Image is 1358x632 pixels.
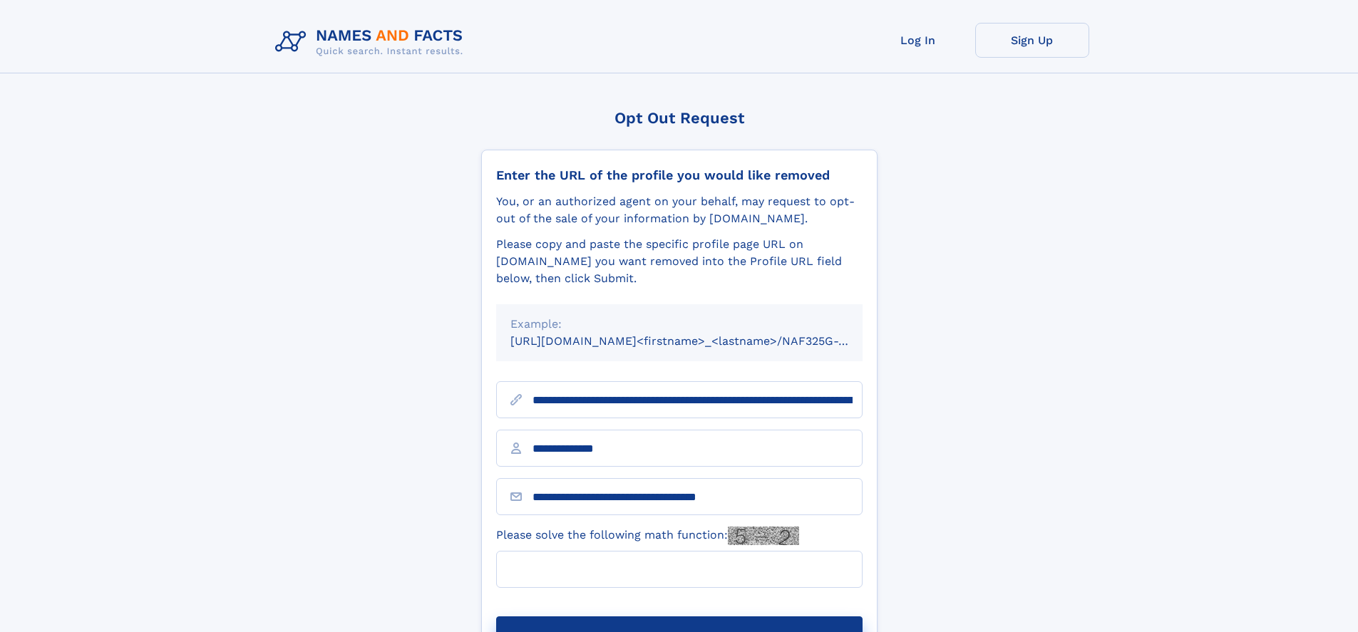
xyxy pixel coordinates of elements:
[510,334,890,348] small: [URL][DOMAIN_NAME]<firstname>_<lastname>/NAF325G-xxxxxxxx
[861,23,975,58] a: Log In
[510,316,848,333] div: Example:
[975,23,1089,58] a: Sign Up
[496,167,863,183] div: Enter the URL of the profile you would like removed
[269,23,475,61] img: Logo Names and Facts
[496,193,863,227] div: You, or an authorized agent on your behalf, may request to opt-out of the sale of your informatio...
[496,236,863,287] div: Please copy and paste the specific profile page URL on [DOMAIN_NAME] you want removed into the Pr...
[496,527,799,545] label: Please solve the following math function:
[481,109,878,127] div: Opt Out Request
